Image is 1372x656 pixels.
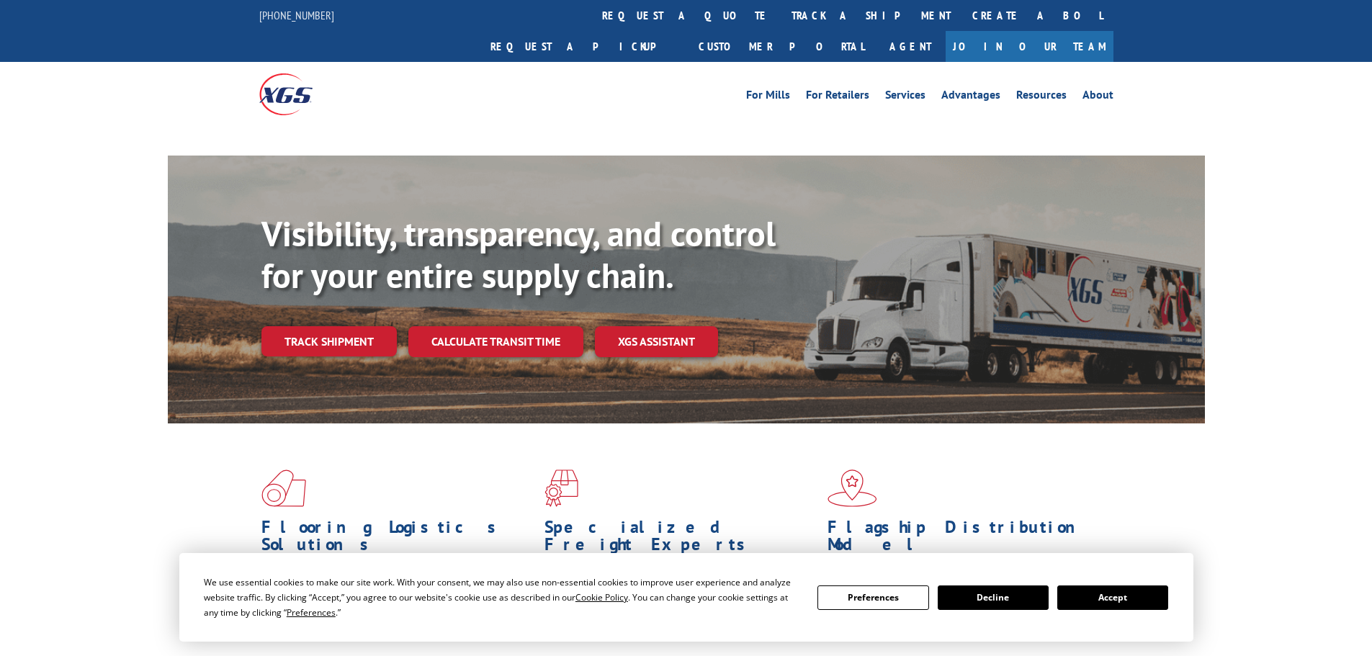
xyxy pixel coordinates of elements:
[480,31,688,62] a: Request a pickup
[261,518,534,560] h1: Flooring Logistics Solutions
[938,585,1049,610] button: Decline
[828,469,877,507] img: xgs-icon-flagship-distribution-model-red
[1082,89,1113,105] a: About
[828,518,1100,560] h1: Flagship Distribution Model
[261,211,776,297] b: Visibility, transparency, and control for your entire supply chain.
[941,89,1000,105] a: Advantages
[1057,585,1168,610] button: Accept
[595,326,718,357] a: XGS ASSISTANT
[204,575,800,620] div: We use essential cookies to make our site work. With your consent, we may also use non-essential ...
[575,591,628,603] span: Cookie Policy
[688,31,875,62] a: Customer Portal
[806,89,869,105] a: For Retailers
[261,469,306,507] img: xgs-icon-total-supply-chain-intelligence-red
[179,553,1193,642] div: Cookie Consent Prompt
[885,89,925,105] a: Services
[261,326,397,356] a: Track shipment
[259,8,334,22] a: [PHONE_NUMBER]
[817,585,928,610] button: Preferences
[544,469,578,507] img: xgs-icon-focused-on-flooring-red
[875,31,946,62] a: Agent
[1016,89,1067,105] a: Resources
[544,518,817,560] h1: Specialized Freight Experts
[746,89,790,105] a: For Mills
[408,326,583,357] a: Calculate transit time
[946,31,1113,62] a: Join Our Team
[287,606,336,619] span: Preferences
